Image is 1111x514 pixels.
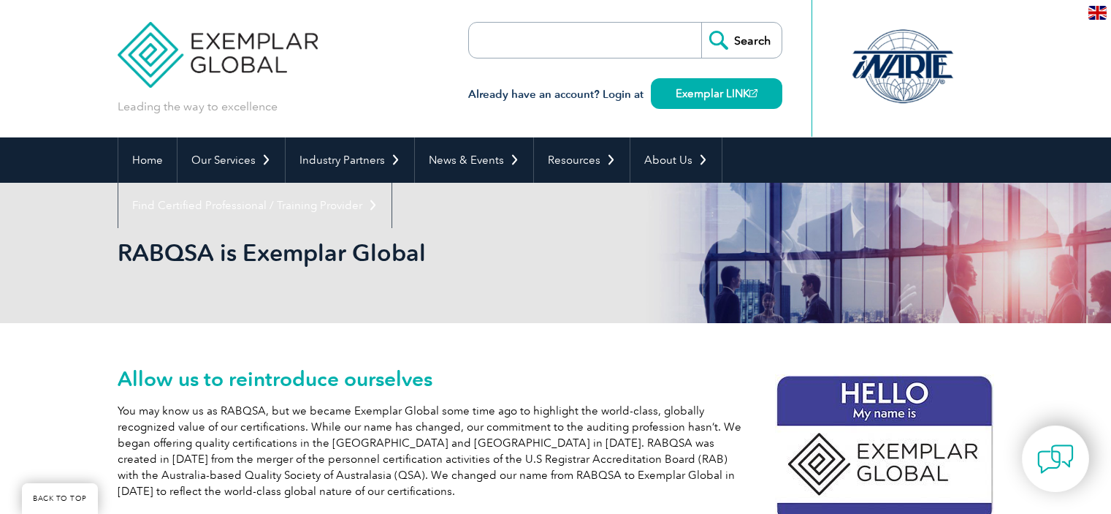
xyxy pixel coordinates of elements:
[415,137,533,183] a: News & Events
[630,137,722,183] a: About Us
[177,137,285,183] a: Our Services
[118,183,392,228] a: Find Certified Professional / Training Provider
[118,137,177,183] a: Home
[651,78,782,109] a: Exemplar LINK
[118,367,994,390] h2: Allow us to reintroduce ourselves
[749,89,757,97] img: open_square.png
[701,23,782,58] input: Search
[1037,441,1074,477] img: contact-chat.png
[118,99,278,115] p: Leading the way to excellence
[1088,6,1107,20] img: en
[118,241,731,265] h2: RABQSA is Exemplar Global
[286,137,414,183] a: Industry Partners
[468,86,782,104] h3: Already have an account? Login at
[22,483,98,514] a: BACK TO TOP
[118,403,994,499] p: You may know us as RABQSA, but we became Exemplar Global some time ago to highlight the world-cla...
[534,137,630,183] a: Resources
